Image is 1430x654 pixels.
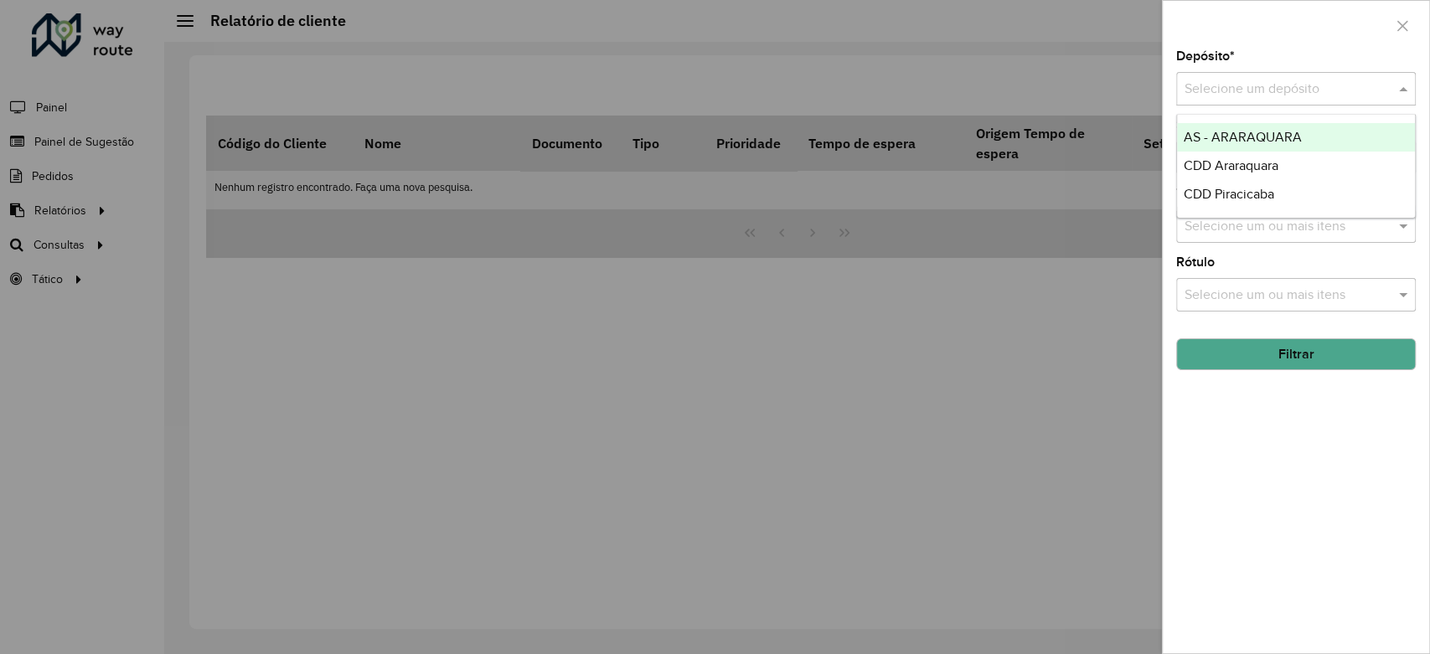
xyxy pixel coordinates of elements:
button: Filtrar [1176,338,1416,370]
span: AS - ARARAQUARA [1184,130,1302,144]
span: CDD Piracicaba [1184,187,1274,201]
ng-dropdown-panel: Options list [1176,114,1416,219]
label: Depósito [1176,46,1235,66]
span: CDD Araraquara [1184,158,1278,173]
label: Rótulo [1176,252,1215,272]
